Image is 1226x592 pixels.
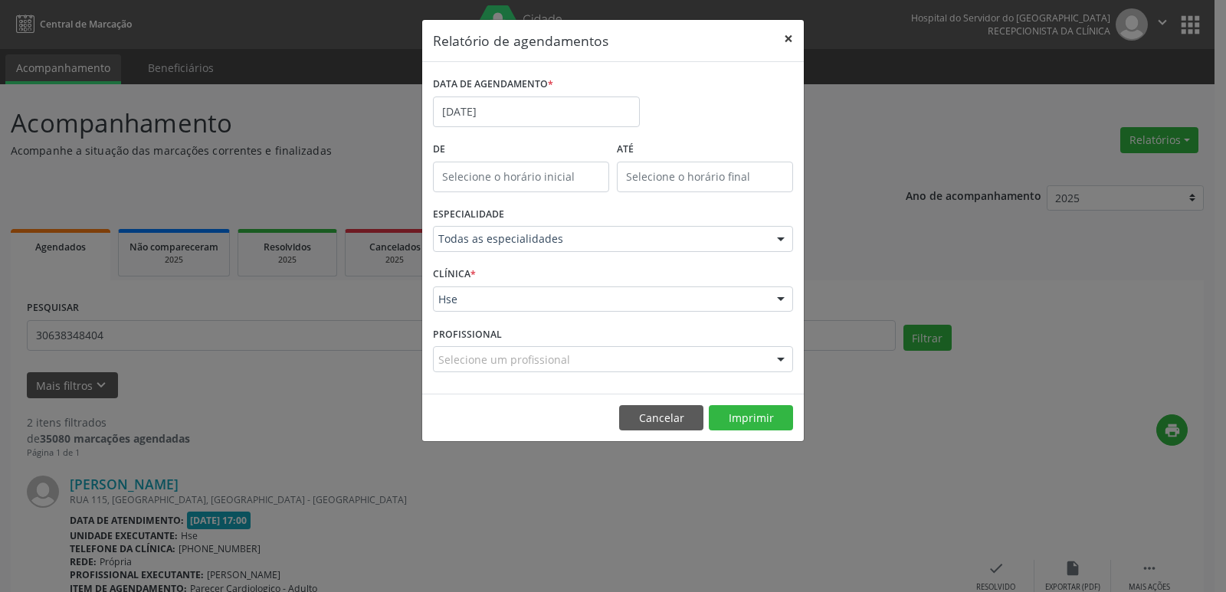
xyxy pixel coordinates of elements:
[773,20,804,57] button: Close
[433,322,502,346] label: PROFISSIONAL
[433,263,476,286] label: CLÍNICA
[438,352,570,368] span: Selecione um profissional
[433,31,608,51] h5: Relatório de agendamentos
[433,138,609,162] label: De
[617,162,793,192] input: Selecione o horário final
[433,162,609,192] input: Selecione o horário inicial
[433,96,640,127] input: Selecione uma data ou intervalo
[438,292,762,307] span: Hse
[433,203,504,227] label: ESPECIALIDADE
[709,405,793,431] button: Imprimir
[438,231,762,247] span: Todas as especialidades
[433,73,553,96] label: DATA DE AGENDAMENTO
[619,405,703,431] button: Cancelar
[617,138,793,162] label: ATÉ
